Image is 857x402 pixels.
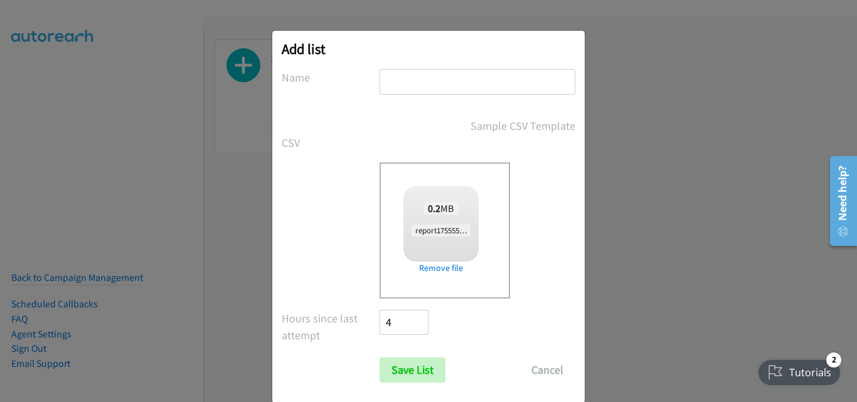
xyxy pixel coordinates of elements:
h2: Add list [282,40,575,58]
strong: 0.2 [428,202,440,214]
label: Name [282,69,380,86]
label: Hours since last attempt [282,310,380,344]
iframe: Checklist [751,347,848,393]
span: MB [424,202,458,214]
a: Remove file [403,262,479,275]
button: Cancel [519,357,575,383]
a: Sample CSV Template [471,117,575,134]
iframe: Resource Center [821,151,857,251]
span: report1755558999527.csv [412,225,502,236]
label: CSV [282,134,380,151]
input: Save List [380,357,445,383]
